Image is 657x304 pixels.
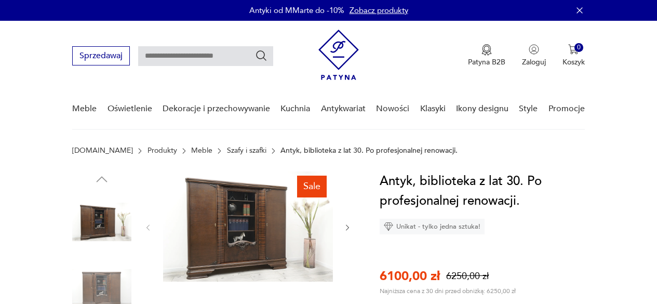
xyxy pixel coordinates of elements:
[321,89,366,129] a: Antykwariat
[384,222,393,231] img: Ikona diamentu
[380,219,485,234] div: Unikat - tylko jedna sztuka!
[376,89,409,129] a: Nowości
[420,89,446,129] a: Klasyki
[227,147,266,155] a: Szafy i szafki
[522,57,546,67] p: Zaloguj
[297,176,327,197] div: Sale
[72,147,133,155] a: [DOMAIN_NAME]
[148,147,177,155] a: Produkty
[380,171,585,211] h1: Antyk, biblioteka z lat 30. Po profesjonalnej renowacji.
[108,89,152,129] a: Oświetlenie
[468,57,505,67] p: Patyna B2B
[468,44,505,67] a: Ikona medaluPatyna B2B
[163,171,333,282] img: Zdjęcie produktu Antyk, biblioteka z lat 30. Po profesjonalnej renowacji.
[72,46,130,65] button: Sprzedawaj
[574,43,583,52] div: 0
[249,5,344,16] p: Antyki od MMarte do -10%
[529,44,539,55] img: Ikonka użytkownika
[446,270,489,283] p: 6250,00 zł
[522,44,546,67] button: Zaloguj
[568,44,579,55] img: Ikona koszyka
[255,49,267,62] button: Szukaj
[380,287,516,295] p: Najniższa cena z 30 dni przed obniżką: 6250,00 zł
[280,89,310,129] a: Kuchnia
[72,89,97,129] a: Meble
[163,89,270,129] a: Dekoracje i przechowywanie
[519,89,538,129] a: Style
[456,89,508,129] a: Ikony designu
[318,30,359,80] img: Patyna - sklep z meblami i dekoracjami vintage
[280,147,458,155] p: Antyk, biblioteka z lat 30. Po profesjonalnej renowacji.
[72,53,130,60] a: Sprzedawaj
[191,147,212,155] a: Meble
[72,192,131,252] img: Zdjęcie produktu Antyk, biblioteka z lat 30. Po profesjonalnej renowacji.
[562,57,585,67] p: Koszyk
[380,268,440,285] p: 6100,00 zł
[350,5,408,16] a: Zobacz produkty
[562,44,585,67] button: 0Koszyk
[481,44,492,56] img: Ikona medalu
[468,44,505,67] button: Patyna B2B
[548,89,585,129] a: Promocje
